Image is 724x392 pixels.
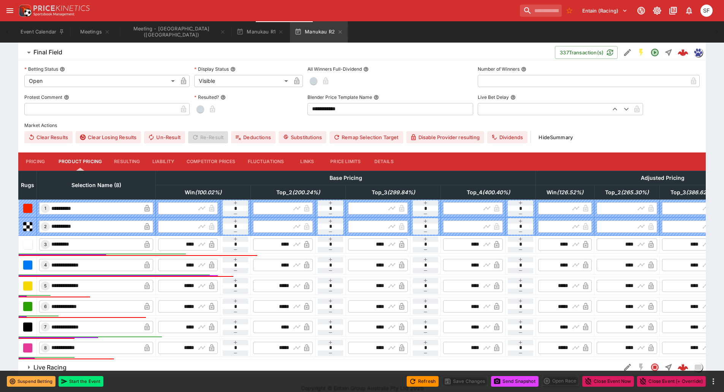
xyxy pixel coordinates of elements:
[76,131,141,143] button: Clear Losing Results
[230,67,236,72] button: Display Status
[666,4,680,17] button: Documentation
[678,47,688,58] div: 40dd0a5a-509b-44fa-8ab6-67888d0aa12f
[156,171,536,185] th: Base Pricing
[478,66,520,72] p: Number of Winners
[634,46,648,59] button: SGM Enabled
[538,188,592,197] span: Win(126.52%)
[694,48,703,57] div: grnz
[542,376,579,386] div: split button
[621,188,649,197] em: ( 265.30 %)
[478,94,509,100] p: Live Bet Delay
[458,188,518,197] span: Top_4(400.40%)
[63,181,130,190] span: Selection Name (8)
[367,152,401,171] button: Details
[33,363,67,371] h6: Live Racing
[24,75,177,87] div: Open
[682,4,696,17] button: Notifications
[648,46,662,59] button: Open
[43,262,48,268] span: 4
[406,131,484,143] button: Disable Provider resulting
[621,46,634,59] button: Edit Detail
[686,188,714,197] em: ( 386.62 %)
[121,21,230,43] button: Meeting - Manukau (NZ)
[16,21,69,43] button: Event Calendar
[108,152,146,171] button: Resulting
[242,152,290,171] button: Fluctuations
[648,360,662,374] button: Closed
[534,131,577,143] button: HideSummary
[194,75,291,87] div: Visible
[71,21,119,43] button: Meetings
[19,171,37,199] th: Rugs
[374,95,379,100] button: Blender Price Template Name
[387,188,415,197] em: ( 299.84 %)
[144,131,185,143] button: Un-Result
[24,94,62,100] p: Protest Comment
[650,48,659,57] svg: Open
[634,360,648,374] button: SGM Disabled
[709,377,718,386] button: more
[678,47,688,58] img: logo-cerberus--red.svg
[563,5,575,17] button: No Bookmarks
[279,131,326,143] button: Substitutions
[662,188,722,197] span: Top_3(386.62%)
[700,5,713,17] div: Sugaluopea Filipaina
[634,4,648,17] button: Connected to PK
[290,21,348,43] button: Manukau R2
[662,360,675,374] button: Straight
[18,360,621,375] button: Live Racing
[231,131,276,143] button: Deductions
[33,5,90,11] img: PriceKinetics
[363,67,369,72] button: All Winners Full-Dividend
[3,4,17,17] button: open drawer
[181,152,242,171] button: Competitor Prices
[675,45,691,60] a: 40dd0a5a-509b-44fa-8ab6-67888d0aa12f
[43,242,48,247] span: 3
[43,304,48,309] span: 6
[678,362,688,373] img: logo-cerberus--red.svg
[176,188,230,197] span: Win(100.02%)
[621,360,634,374] button: Edit Detail
[7,376,55,387] button: Suspend Betting
[195,188,222,197] em: ( 100.02 %)
[232,21,288,43] button: Manukau R1
[482,188,510,197] em: ( 400.40 %)
[555,46,618,59] button: 337Transaction(s)
[491,376,539,387] button: Send Snapshot
[64,95,69,100] button: Protest Comment
[43,324,48,330] span: 7
[220,95,226,100] button: Resulted?
[43,283,48,289] span: 5
[290,152,324,171] button: Links
[363,188,423,197] span: Top_3(299.84%)
[650,363,659,372] svg: Closed
[330,131,403,143] button: Remap Selection Target
[650,4,664,17] button: Toggle light/dark mode
[637,376,706,387] button: Close Event (+ Override)
[18,152,52,171] button: Pricing
[487,131,528,143] button: Dividends
[24,131,73,143] button: Clear Results
[694,48,702,57] img: grnz
[557,188,583,197] em: ( 126.52 %)
[678,362,688,373] div: e6952dc8-a860-46a1-8571-4c32dc80e59d
[24,120,700,131] label: Market Actions
[43,224,48,229] span: 2
[194,94,219,100] p: Resulted?
[146,152,181,171] button: Liability
[33,13,74,16] img: Sportsbook Management
[698,2,715,19] button: Sugaluopea Filipaina
[597,188,657,197] span: Top_2(265.30%)
[520,5,562,17] input: search
[582,376,634,387] button: Close Event Now
[24,66,58,72] p: Betting Status
[307,66,362,72] p: All Winners Full-Dividend
[324,152,367,171] button: Price Limits
[17,3,32,18] img: PriceKinetics Logo
[18,45,555,60] button: Final Field
[188,131,228,143] span: Re-Result
[33,48,62,56] h6: Final Field
[268,188,328,197] span: Top_2(200.24%)
[578,5,632,17] button: Select Tenant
